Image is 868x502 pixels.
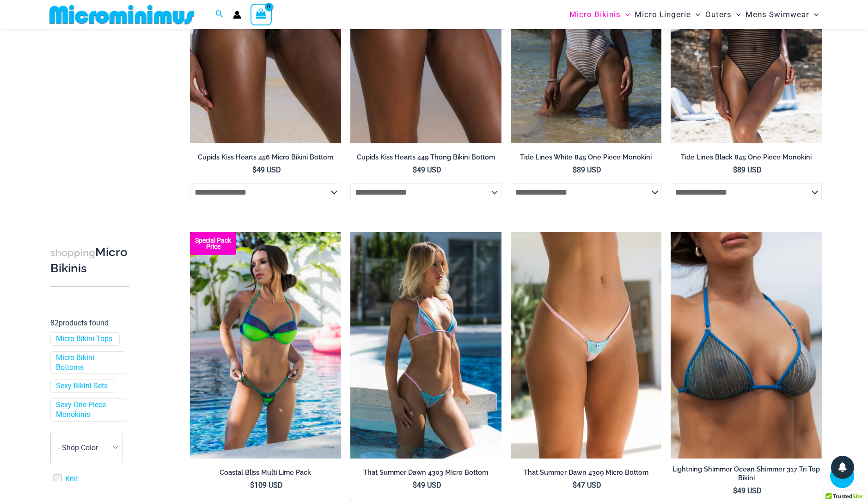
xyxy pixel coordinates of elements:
bdi: 49 USD [252,165,281,174]
span: Micro Lingerie [635,3,691,26]
a: OutersMenu ToggleMenu Toggle [703,3,743,26]
a: Sexy One Piece Monokinis [56,400,119,420]
span: $ [573,481,577,490]
span: $ [733,486,737,495]
a: Tide Lines Black 845 One Piece Monokini [671,153,822,165]
span: Menu Toggle [621,3,630,26]
img: MM SHOP LOGO FLAT [46,4,198,25]
span: - Shop Color [58,443,98,452]
a: Cupids Kiss Hearts 456 Micro Bikini Bottom [190,153,341,165]
bdi: 49 USD [733,486,762,495]
h2: Coastal Bliss Multi Lime Pack [190,468,341,477]
a: Mens SwimwearMenu ToggleMenu Toggle [743,3,821,26]
a: Lightning Shimmer Ocean Shimmer 317 Tri Top Bikini [671,465,822,486]
span: $ [413,481,417,490]
span: $ [252,165,257,174]
a: Knit [65,474,78,484]
img: Lightning Shimmer Ocean Shimmer 317 Tri Top 01 [671,232,822,459]
iframe: TrustedSite Certified [50,31,134,216]
span: $ [413,165,417,174]
a: That Summer Dawn 4309 Micro 02That Summer Dawn 4309 Micro 01That Summer Dawn 4309 Micro 01 [511,232,662,459]
span: Micro Bikinis [569,3,621,26]
a: Micro BikinisMenu ToggleMenu Toggle [567,3,632,26]
img: That Summer Dawn 3063 Tri Top 4303 Micro 05 [350,232,501,459]
a: That Summer Dawn 4303 Micro 01That Summer Dawn 3063 Tri Top 4303 Micro 05That Summer Dawn 3063 Tr... [350,232,501,459]
img: That Summer Dawn 4309 Micro 02 [511,232,662,459]
span: Mens Swimwear [746,3,809,26]
span: shopping [50,247,95,258]
p: products found [50,316,129,331]
img: Coastal Bliss Multi Lime 3223 Underwire Top 4275 Micro 07 [190,232,341,459]
a: Coastal Bliss Multi Lime 3223 Underwire Top 4275 Micro 07 Coastal Bliss Multi Lime 3223 Underwire... [190,232,341,459]
h2: Cupids Kiss Hearts 449 Thong Bikini Bottom [350,153,501,162]
h2: Cupids Kiss Hearts 456 Micro Bikini Bottom [190,153,341,162]
bdi: 109 USD [250,481,283,490]
a: View Shopping Cart, empty [251,4,272,25]
span: 82 [50,318,59,327]
span: Menu Toggle [691,3,700,26]
a: That Summer Dawn 4303 Micro Bottom [350,468,501,480]
a: Search icon link [215,9,224,20]
h2: That Summer Dawn 4309 Micro Bottom [511,468,662,477]
bdi: 47 USD [573,481,601,490]
span: $ [250,481,254,490]
bdi: 89 USD [733,165,762,174]
a: Micro Bikini Bottoms [56,353,119,373]
h2: Tide Lines Black 845 One Piece Monokini [671,153,822,162]
a: Tide Lines White 845 One Piece Monokini [511,153,662,165]
span: Outers [705,3,732,26]
a: Lightning Shimmer Ocean Shimmer 317 Tri Top 01Lightning Shimmer Ocean Shimmer 317 Tri Top 469 Tho... [671,232,822,459]
a: That Summer Dawn 4309 Micro Bottom [511,468,662,480]
a: Micro LingerieMenu ToggleMenu Toggle [632,3,703,26]
bdi: 49 USD [413,481,441,490]
h3: Micro Bikinis [50,245,129,276]
bdi: 49 USD [413,165,441,174]
h2: Lightning Shimmer Ocean Shimmer 317 Tri Top Bikini [671,465,822,482]
a: Cupids Kiss Hearts 449 Thong Bikini Bottom [350,153,501,165]
a: Coastal Bliss Multi Lime Pack [190,468,341,480]
nav: Site Navigation [566,1,822,28]
span: Menu Toggle [809,3,819,26]
span: Menu Toggle [732,3,741,26]
span: - Shop Color [50,433,122,463]
h2: That Summer Dawn 4303 Micro Bottom [350,468,501,477]
h2: Tide Lines White 845 One Piece Monokini [511,153,662,162]
bdi: 89 USD [573,165,601,174]
a: Account icon link [233,11,241,19]
a: Sexy Bikini Sets [56,382,108,392]
span: $ [573,165,577,174]
b: Special Pack Price [190,238,236,250]
span: $ [733,165,737,174]
span: - Shop Color [51,433,122,463]
a: Micro Bikini Tops [56,334,112,344]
